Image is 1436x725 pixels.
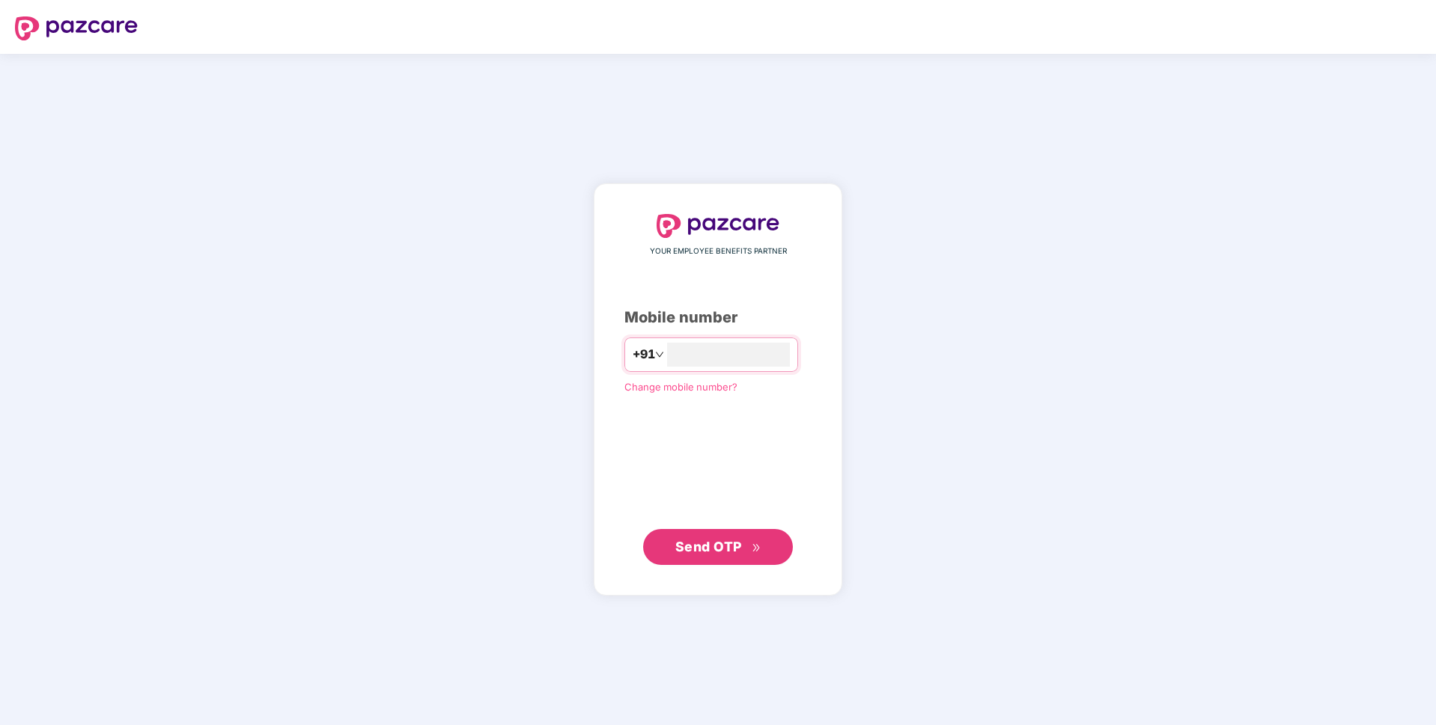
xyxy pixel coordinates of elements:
[643,529,793,565] button: Send OTPdouble-right
[624,306,812,329] div: Mobile number
[752,543,761,553] span: double-right
[675,539,742,554] span: Send OTP
[655,350,664,359] span: down
[650,245,787,257] span: YOUR EMPLOYEE BENEFITS PARTNER
[624,381,737,393] a: Change mobile number?
[15,16,138,40] img: logo
[657,214,779,238] img: logo
[633,345,655,364] span: +91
